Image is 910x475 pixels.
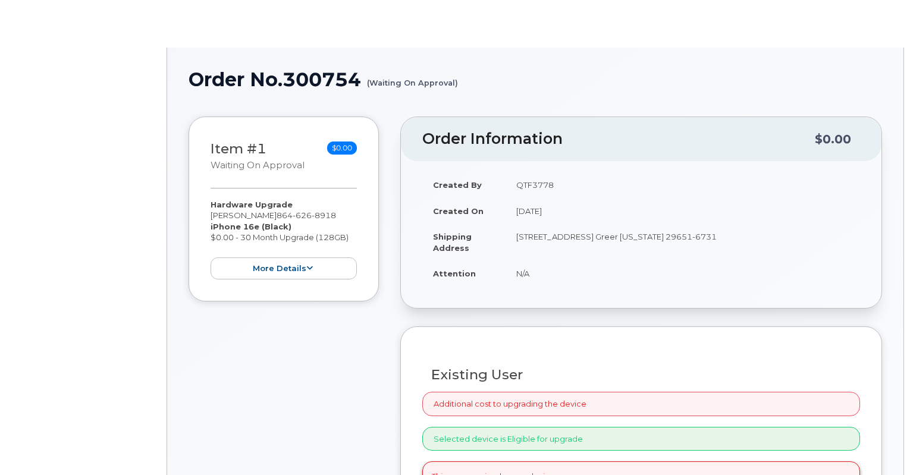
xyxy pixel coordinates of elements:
[433,206,484,216] strong: Created On
[506,172,860,198] td: QTF3778
[277,210,336,220] span: 864
[422,427,860,451] div: Selected device is Eligible for upgrade
[506,198,860,224] td: [DATE]
[367,69,458,87] small: (Waiting On Approval)
[327,141,357,155] span: $0.00
[422,392,860,416] div: Additional cost to upgrading the device
[433,232,472,253] strong: Shipping Address
[211,222,291,231] strong: iPhone 16e (Black)
[506,260,860,287] td: N/A
[211,257,357,279] button: more details
[211,199,357,279] div: [PERSON_NAME] $0.00 - 30 Month Upgrade (128GB)
[422,131,815,147] h2: Order Information
[211,200,293,209] strong: Hardware Upgrade
[312,210,336,220] span: 8918
[433,180,482,190] strong: Created By
[815,128,851,150] div: $0.00
[211,141,305,172] h3: Item #1
[293,210,312,220] span: 626
[433,269,476,278] strong: Attention
[189,69,882,90] h1: Order No.300754
[211,160,305,171] small: Waiting On Approval
[506,224,860,260] td: [STREET_ADDRESS] Greer [US_STATE] 29651-6731
[431,367,851,382] h3: Existing User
